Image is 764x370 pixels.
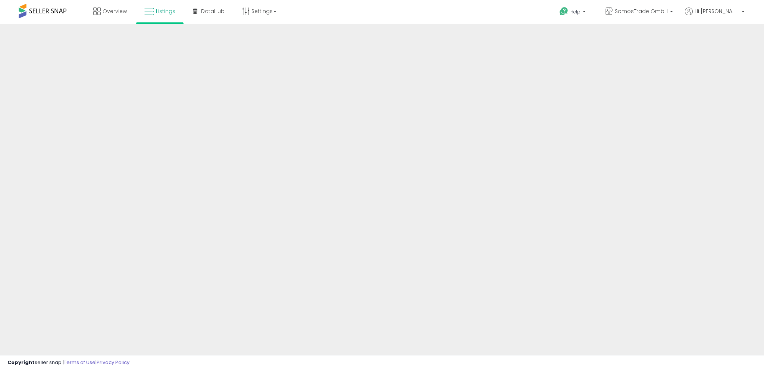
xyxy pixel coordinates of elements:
span: DataHub [201,7,225,15]
i: Get Help [559,7,569,16]
span: Listings [156,7,175,15]
span: Hi [PERSON_NAME] [695,7,739,15]
span: Overview [103,7,127,15]
a: Help [554,1,593,24]
span: Help [570,9,580,15]
a: Hi [PERSON_NAME] [685,7,745,24]
span: SomosTrade GmbH [615,7,668,15]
